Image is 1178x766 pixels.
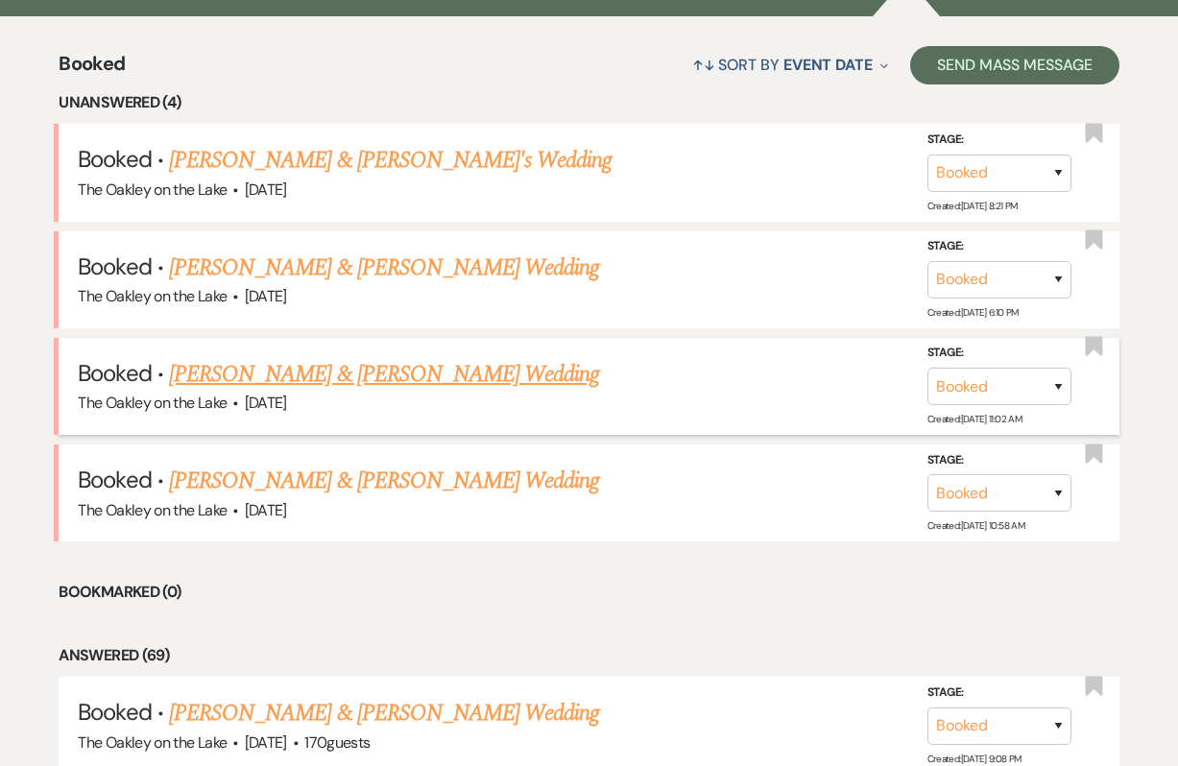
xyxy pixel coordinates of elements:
[78,144,151,174] span: Booked
[927,413,1022,425] span: Created: [DATE] 11:02 AM
[245,286,287,306] span: [DATE]
[927,236,1071,257] label: Stage:
[78,180,227,200] span: The Oakley on the Lake
[78,251,151,281] span: Booked
[927,200,1018,212] span: Created: [DATE] 8:21 PM
[927,306,1019,319] span: Created: [DATE] 6:10 PM
[927,519,1024,532] span: Created: [DATE] 10:58 AM
[927,450,1071,471] label: Stage:
[910,46,1119,84] button: Send Mass Message
[169,357,599,392] a: [PERSON_NAME] & [PERSON_NAME] Wedding
[169,143,613,178] a: [PERSON_NAME] & [PERSON_NAME]'s Wedding
[245,180,287,200] span: [DATE]
[59,90,1118,115] li: Unanswered (4)
[245,732,287,753] span: [DATE]
[78,358,151,388] span: Booked
[304,732,370,753] span: 170 guests
[685,39,896,90] button: Sort By Event Date
[927,682,1071,704] label: Stage:
[78,465,151,494] span: Booked
[59,49,125,90] span: Booked
[78,393,227,413] span: The Oakley on the Lake
[59,643,1118,668] li: Answered (69)
[78,286,227,306] span: The Oakley on the Lake
[245,393,287,413] span: [DATE]
[927,130,1071,151] label: Stage:
[245,500,287,520] span: [DATE]
[78,732,227,753] span: The Oakley on the Lake
[692,55,715,75] span: ↑↓
[59,580,1118,605] li: Bookmarked (0)
[169,696,599,730] a: [PERSON_NAME] & [PERSON_NAME] Wedding
[169,464,599,498] a: [PERSON_NAME] & [PERSON_NAME] Wedding
[78,500,227,520] span: The Oakley on the Lake
[927,343,1071,364] label: Stage:
[169,251,599,285] a: [PERSON_NAME] & [PERSON_NAME] Wedding
[783,55,873,75] span: Event Date
[78,697,151,727] span: Booked
[927,752,1022,764] span: Created: [DATE] 9:08 PM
